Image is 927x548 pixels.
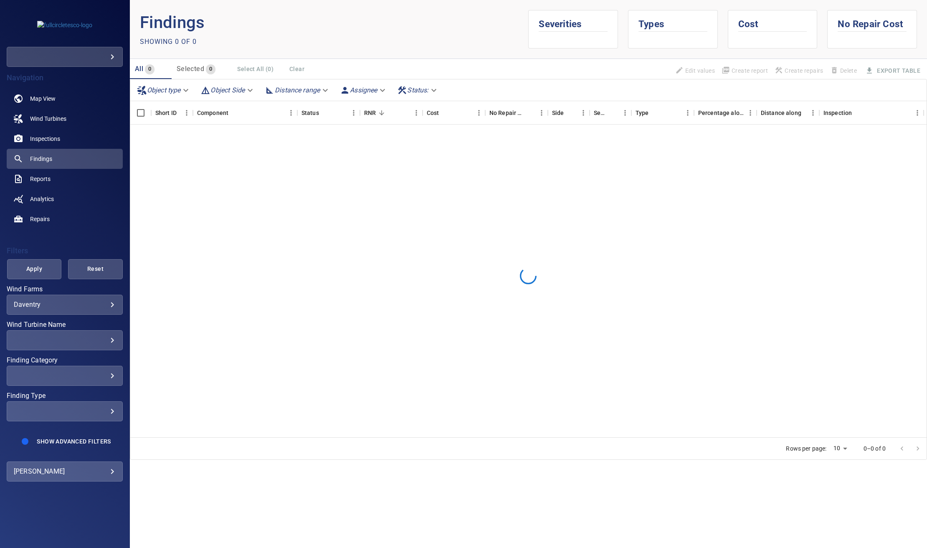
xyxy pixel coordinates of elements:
div: No Repair Cost [485,101,548,125]
span: Selected [177,65,204,73]
a: inspections noActive [7,129,123,149]
h4: Navigation [7,74,123,82]
em: Object Side [210,86,245,94]
button: Menu [807,107,819,119]
em: Assignee [350,86,377,94]
button: Menu [180,107,193,119]
div: Component [193,101,297,125]
label: Finding Category [7,357,123,364]
span: Reset [79,264,112,274]
span: Wind Turbines [30,115,66,123]
img: fullcircletesco-logo [37,21,92,29]
button: Sort [376,107,388,119]
div: Status [297,101,360,125]
button: Menu [577,107,590,119]
button: Sort [607,107,619,119]
label: Wind Turbine Name [7,321,123,328]
a: map noActive [7,89,123,109]
span: Findings [30,155,52,163]
div: Type [631,101,694,125]
div: Repair Now Ratio: The ratio of the additional incurred cost of repair in 1 year and the cost of r... [364,101,376,125]
button: Show Advanced Filters [32,435,116,448]
p: Rows per page: [786,444,826,453]
em: Status : [407,86,428,94]
div: [PERSON_NAME] [14,465,116,478]
button: Menu [681,107,694,119]
button: Menu [744,107,757,119]
div: Type [636,101,649,125]
a: windturbines noActive [7,109,123,129]
div: Projected additional costs incurred by waiting 1 year to repair. This is a function of possible i... [489,101,524,125]
div: Wind Farms [7,295,123,315]
p: 0–0 of 0 [864,444,886,453]
button: Sort [524,107,535,119]
button: Menu [347,107,360,119]
button: Menu [619,107,631,119]
button: Apply [7,259,62,279]
label: Wind Farms [7,286,123,293]
div: fullcircletesco [7,47,123,67]
div: Side [552,101,564,125]
h1: No Repair Cost [838,10,907,31]
div: Finding Type [7,401,123,421]
span: Repairs [30,215,50,223]
div: Daventry [14,301,116,308]
span: All [135,65,143,73]
button: Menu [535,107,548,119]
em: Object type [147,86,181,94]
button: Menu [410,107,423,119]
div: Severity [594,101,607,125]
div: Percentage along [698,101,744,125]
h1: Types [638,10,707,31]
div: Finding Category [7,366,123,386]
em: Distance range [275,86,320,94]
div: The base labour and equipment costs to repair the finding. Does not include the loss of productio... [427,101,439,125]
span: Findings that are included in repair orders can not be deleted [827,64,860,78]
div: Distance along [757,101,819,125]
div: Distance range [261,83,333,97]
div: Short ID [155,101,177,125]
span: 0 [206,64,215,74]
div: 10 [830,442,850,454]
p: Showing 0 of 0 [140,37,197,47]
span: Reports [30,175,51,183]
a: reports noActive [7,169,123,189]
div: Cost [423,101,485,125]
button: Reset [68,259,123,279]
span: Map View [30,94,56,103]
span: 0 [145,64,154,74]
button: Sort [228,107,240,119]
div: Status: [394,83,442,97]
div: Status [301,101,319,125]
span: Inspections [30,135,60,143]
a: analytics noActive [7,189,123,209]
button: Sort [319,107,331,119]
span: Apply the latest inspection filter to create repairs [771,64,827,78]
div: Inspection [819,101,924,125]
div: Component [197,101,228,125]
span: Show Advanced Filters [37,438,111,445]
div: Short ID [151,101,193,125]
a: findings active [7,149,123,169]
div: Side [548,101,590,125]
a: repairs noActive [7,209,123,229]
div: Wind Turbine Name [7,330,123,350]
button: Menu [285,107,297,119]
div: Distance along [761,101,801,125]
div: Object Side [197,83,258,97]
div: Percentage along [694,101,757,125]
button: Sort [439,107,451,119]
span: Findings that are included in repair orders will not be updated [672,64,718,78]
label: Finding Type [7,393,123,399]
h1: Cost [738,10,807,31]
div: Inspection [823,101,852,125]
h1: Severities [539,10,608,31]
button: Menu [911,107,924,119]
nav: pagination navigation [894,442,926,455]
p: Findings [140,10,529,35]
div: Severity [590,101,631,125]
div: Assignee [337,83,390,97]
div: Object type [134,83,194,97]
div: RNR [360,101,423,125]
button: Menu [473,107,485,119]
